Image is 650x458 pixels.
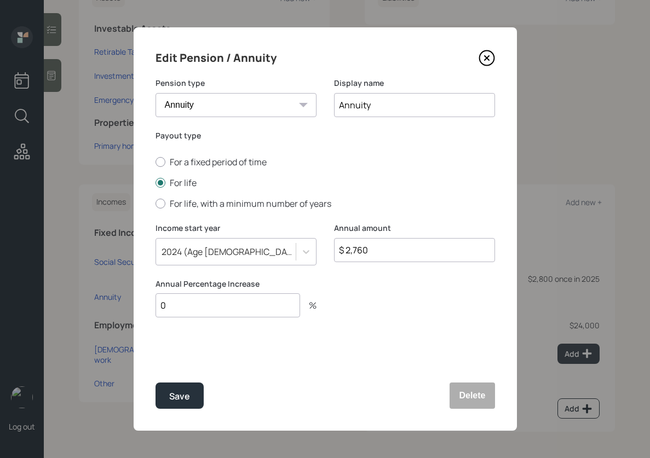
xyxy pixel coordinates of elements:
[169,389,190,404] div: Save
[156,382,204,409] button: Save
[156,49,277,67] h4: Edit Pension / Annuity
[156,156,495,168] label: For a fixed period of time
[450,382,494,409] button: Delete
[156,177,495,189] label: For life
[156,130,495,141] label: Payout type
[334,78,495,89] label: Display name
[156,223,317,234] label: Income start year
[156,198,495,210] label: For life, with a minimum number of years
[300,301,317,310] div: %
[156,78,317,89] label: Pension type
[156,279,317,289] label: Annual Percentage Increase
[162,246,297,258] div: 2024 (Age [DEMOGRAPHIC_DATA])
[334,223,495,234] label: Annual amount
